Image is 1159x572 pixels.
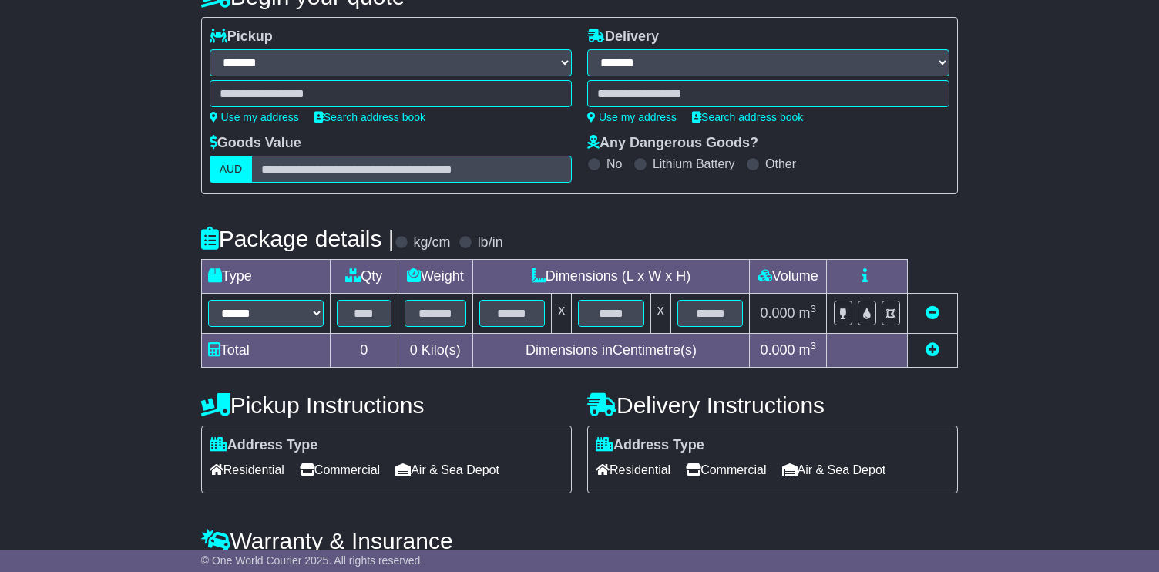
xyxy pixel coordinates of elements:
[201,554,424,567] span: © One World Courier 2025. All rights reserved.
[210,135,301,152] label: Goods Value
[210,111,299,123] a: Use my address
[799,305,817,321] span: m
[472,334,750,368] td: Dimensions in Centimetre(s)
[210,156,253,183] label: AUD
[596,458,670,482] span: Residential
[587,111,677,123] a: Use my address
[692,111,803,123] a: Search address book
[201,260,330,294] td: Type
[761,305,795,321] span: 0.000
[811,303,817,315] sup: 3
[414,234,451,251] label: kg/cm
[398,260,473,294] td: Weight
[606,156,622,171] label: No
[552,294,572,334] td: x
[410,342,418,358] span: 0
[686,458,766,482] span: Commercial
[201,528,959,553] h4: Warranty & Insurance
[472,260,750,294] td: Dimensions (L x W x H)
[210,29,273,45] label: Pickup
[596,437,704,454] label: Address Type
[750,260,827,294] td: Volume
[201,334,330,368] td: Total
[210,458,284,482] span: Residential
[398,334,473,368] td: Kilo(s)
[314,111,425,123] a: Search address book
[201,226,395,251] h4: Package details |
[330,260,398,294] td: Qty
[210,437,318,454] label: Address Type
[395,458,499,482] span: Air & Sea Depot
[330,334,398,368] td: 0
[926,305,939,321] a: Remove this item
[478,234,503,251] label: lb/in
[587,29,659,45] label: Delivery
[653,156,735,171] label: Lithium Battery
[300,458,380,482] span: Commercial
[587,392,958,418] h4: Delivery Instructions
[799,342,817,358] span: m
[782,458,886,482] span: Air & Sea Depot
[650,294,670,334] td: x
[926,342,939,358] a: Add new item
[765,156,796,171] label: Other
[761,342,795,358] span: 0.000
[587,135,758,152] label: Any Dangerous Goods?
[811,340,817,352] sup: 3
[201,392,572,418] h4: Pickup Instructions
